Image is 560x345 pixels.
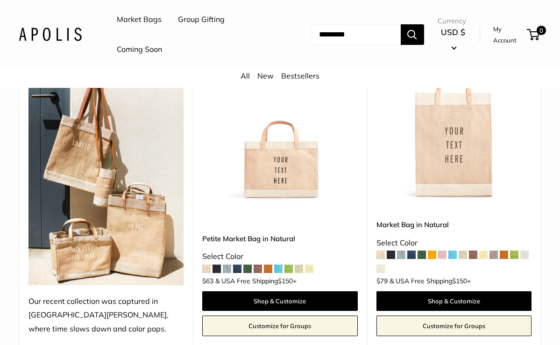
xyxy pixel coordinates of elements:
[376,236,532,250] div: Select Color
[376,291,532,311] a: Shop & Customize
[376,316,532,336] a: Customize for Groups
[28,295,184,337] div: Our recent collection was captured in [GEOGRAPHIC_DATA][PERSON_NAME], where time slows down and c...
[537,26,546,35] span: 0
[493,23,524,46] a: My Account
[452,277,467,285] span: $150
[257,71,274,80] a: New
[241,71,250,80] a: All
[390,278,471,284] span: & USA Free Shipping +
[28,46,184,285] img: Our recent collection was captured in Todos Santos, where time slows down and color pops.
[376,46,532,201] img: Market Bag in Natural
[528,29,539,40] a: 0
[202,316,357,336] a: Customize for Groups
[376,219,532,230] a: Market Bag in Natural
[438,14,469,28] span: Currency
[178,13,225,27] a: Group Gifting
[215,278,297,284] span: & USA Free Shipping +
[19,28,82,41] img: Apolis
[117,43,162,57] a: Coming Soon
[202,250,357,264] div: Select Color
[401,24,424,45] button: Search
[376,277,388,285] span: $79
[438,25,469,55] button: USD $
[281,71,319,80] a: Bestsellers
[202,291,357,311] a: Shop & Customize
[441,27,465,37] span: USD $
[202,277,213,285] span: $63
[202,46,357,201] img: Petite Market Bag in Natural
[376,46,532,201] a: Market Bag in NaturalMarket Bag in Natural
[117,13,162,27] a: Market Bags
[312,24,401,45] input: Search...
[278,277,293,285] span: $150
[202,46,357,201] a: Petite Market Bag in Naturaldescription_Effortless style that elevates every moment
[202,233,357,244] a: Petite Market Bag in Natural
